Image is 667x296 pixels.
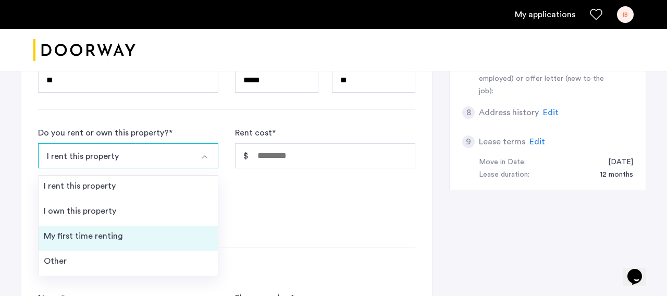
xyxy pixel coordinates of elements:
[623,254,657,286] iframe: chat widget
[33,31,135,70] img: logo
[235,127,276,139] label: Rent cost *
[479,169,529,181] div: Lease duration:
[44,180,116,192] div: I rent this property
[201,153,209,161] img: arrow
[193,143,218,168] button: Select option
[462,135,475,148] div: 9
[462,106,475,119] div: 8
[38,127,172,139] div: Do you rent or own this property? *
[38,143,194,168] button: Select option
[33,31,135,70] a: Cazamio logo
[38,265,415,279] h3: Current Landlord
[543,108,559,117] span: Edit
[44,205,116,217] div: I own this property
[479,135,525,148] h5: Lease terms
[479,156,526,169] div: Move in Date:
[44,230,123,242] div: My first time renting
[479,106,539,119] h5: Address history
[515,8,575,21] a: My application
[44,255,67,267] div: Other
[529,138,545,146] span: Edit
[589,169,633,181] div: 12 months
[598,156,633,169] div: 09/01/2025
[590,8,602,21] a: Favorites
[617,6,634,23] div: IB
[479,60,610,98] div: First two pages of 1040 (self-employed) or offer letter (new to the job):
